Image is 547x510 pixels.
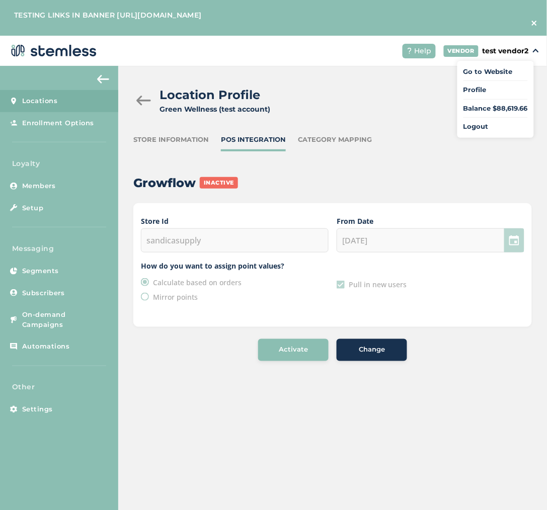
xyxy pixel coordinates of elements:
a: Logout [463,122,528,132]
div: Inactive [200,177,238,189]
button: Activate [258,339,329,361]
label: Store Id [141,216,329,226]
div: Category Mapping [298,135,372,145]
span: Settings [22,405,53,415]
span: Members [22,181,56,191]
img: icon-help-white-03924b79.svg [407,48,413,54]
a: Go to Website [463,67,528,77]
span: Balance $88,619.66 [463,104,528,114]
span: Automations [22,342,70,352]
h2: Location Profile [160,86,260,104]
p: test vendor2 [483,46,529,56]
iframe: Chat Widget [497,462,547,510]
label: How do you want to assign point values? [141,261,329,271]
img: icon-arrow-back-accent-c549486e.svg [97,75,109,83]
div: VENDOR [444,45,479,57]
button: Change [337,339,407,361]
span: Enrollment Options [22,118,94,128]
span: Subscribers [22,288,65,298]
label: TESTING LINKS IN BANNER [URL][DOMAIN_NAME] [10,11,206,20]
span: Change [359,345,385,355]
a: Profile [463,85,528,95]
img: icon-close-white-1ed751a3.svg [532,21,537,26]
span: Segments [22,266,59,276]
div: Store Information [133,135,209,145]
h2: Growflow [133,175,532,191]
span: Help [415,46,432,56]
div: POS Integration [221,135,286,145]
span: Locations [22,96,58,106]
span: On-demand Campaigns [22,310,108,329]
span: Activate [279,345,308,355]
span: Setup [22,203,44,213]
img: logo-dark-0685b13c.svg [8,41,97,61]
label: From Date [337,216,524,226]
div: Green Wellness (test account) [160,104,270,115]
img: icon_down-arrow-small-66adaf34.svg [533,49,539,53]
